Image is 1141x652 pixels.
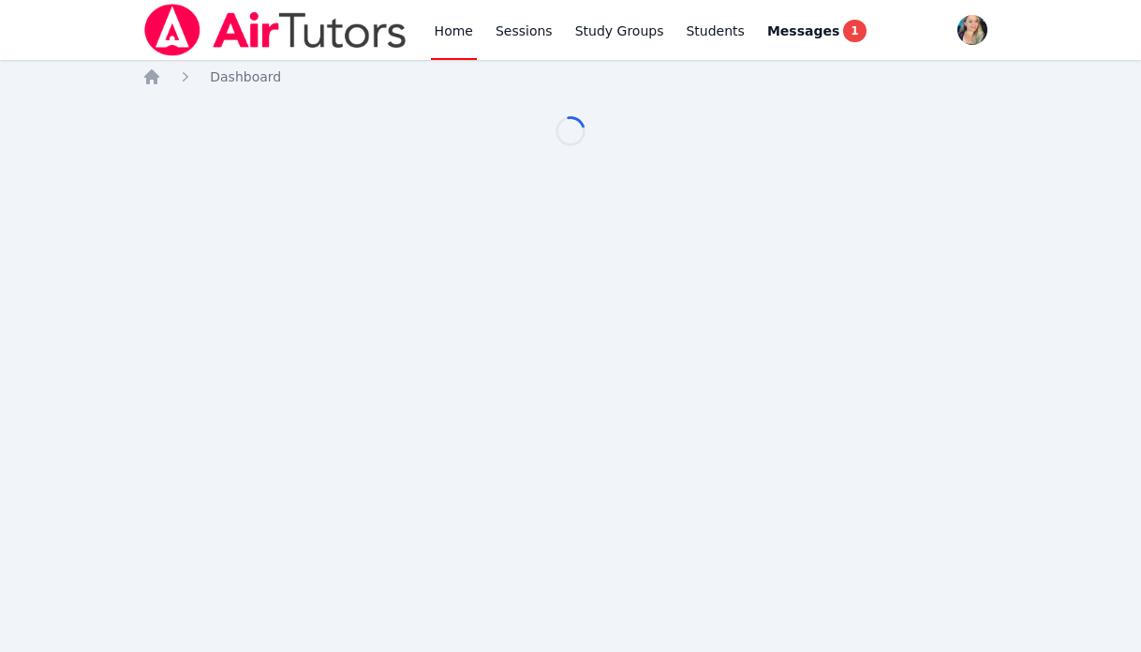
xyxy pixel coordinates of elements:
span: Messages [767,22,839,40]
a: Dashboard [210,67,281,86]
img: Air Tutors [142,4,407,56]
span: Dashboard [210,69,281,84]
nav: Breadcrumb [142,67,999,86]
span: 1 [843,20,866,42]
